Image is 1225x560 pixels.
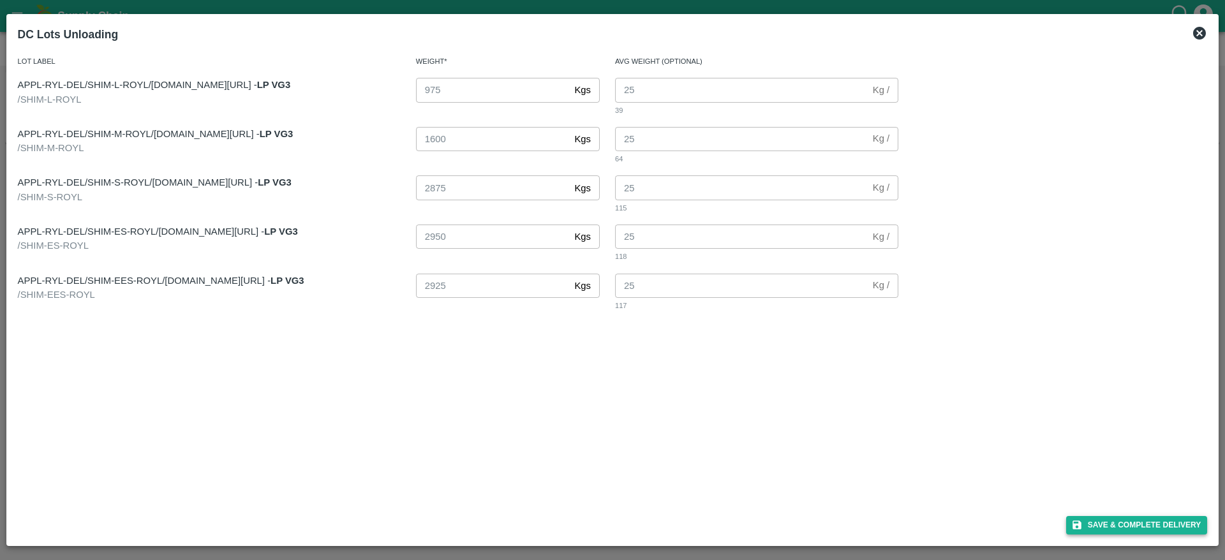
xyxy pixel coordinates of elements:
div: / SHIM-M-ROYL [18,141,401,155]
strong: LP VG3 [258,177,292,188]
strong: LP VG3 [257,80,291,90]
p: APPL-RYL-DEL/SHIM-M-ROYL/[DOMAIN_NAME][URL] - [18,127,401,141]
div: / SHIM-S-ROYL [18,190,401,204]
b: DC Lots Unloading [18,28,118,41]
p: APPL-RYL-DEL/SHIM-EES-ROYL/[DOMAIN_NAME][URL] - [18,274,401,288]
p: APPL-RYL-DEL/SHIM-L-ROYL/[DOMAIN_NAME][URL] - [18,78,401,92]
strong: LP VG3 [271,276,304,286]
div: / SHIM-EES-ROYL [18,288,401,302]
strong: LP VG3 [260,129,293,139]
p: APPL-RYL-DEL/SHIM-ES-ROYL/[DOMAIN_NAME][URL] - [18,225,401,239]
p: Kgs [574,132,591,146]
p: APPL-RYL-DEL/SHIM-S-ROYL/[DOMAIN_NAME][URL] - [18,175,401,189]
p: Kgs [574,230,591,244]
div: / SHIM-L-ROYL [18,92,401,107]
span: 117 [615,302,627,309]
strong: LP VG3 [264,226,298,237]
p: Kgs [574,83,591,97]
p: Kgs [574,279,591,293]
div: / SHIM-ES-ROYL [18,239,401,253]
p: Kgs [574,181,591,195]
button: Save & Complete Delivery [1066,516,1208,534]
